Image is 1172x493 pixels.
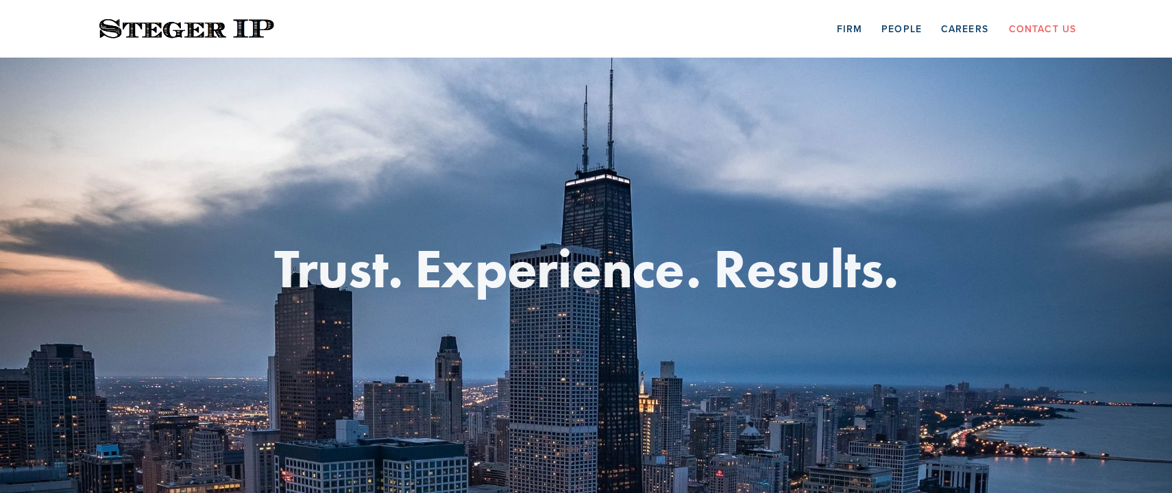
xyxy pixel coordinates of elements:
a: Careers [941,18,988,39]
a: People [881,18,922,39]
a: Contact Us [1009,18,1076,39]
h1: Trust. Experience. Results. [96,241,1076,296]
a: Firm [837,18,862,39]
img: Steger IP | Trust. Experience. Results. [96,16,278,43]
